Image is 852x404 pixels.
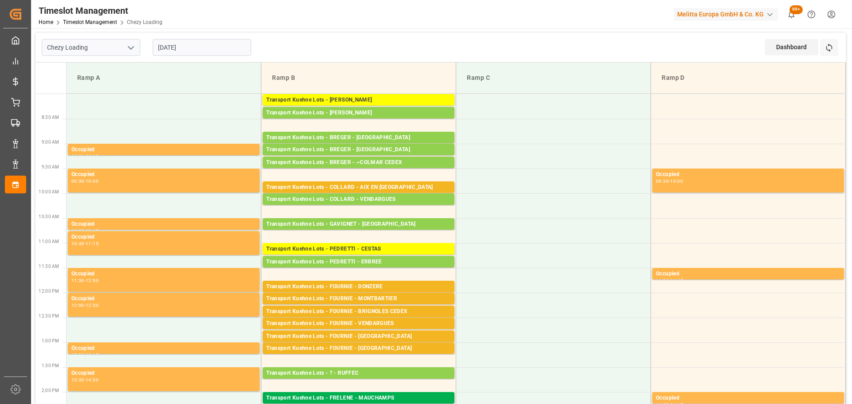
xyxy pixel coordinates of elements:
div: Transport Kuehne Lots - FOURNIE - BRIGNOLES CEDEX [266,307,451,316]
div: 10:00 [670,179,683,183]
div: Pallets: 3,TU: ,City: DONZERE,Arrival: [DATE] 00:00:00 [266,291,451,299]
span: 12:00 PM [39,289,59,294]
div: 11:45 [670,278,683,282]
div: 11:15 [86,242,99,246]
a: Timeslot Management [63,19,117,25]
div: Transport Kuehne Lots - FOURNIE - MONTBARTIER [266,294,451,303]
div: Pallets: 1,TU: ,City: [GEOGRAPHIC_DATA],Arrival: [DATE] 00:00:00 [266,353,451,361]
div: Pallets: 1,TU: ,City: ERBREE,Arrival: [DATE] 00:00:00 [266,267,451,274]
div: 09:00 [71,154,84,158]
span: 12:30 PM [39,314,59,318]
button: show 100 new notifications [781,4,801,24]
div: Occupied [71,145,256,154]
div: Transport Kuehne Lots - [PERSON_NAME] [266,109,451,118]
div: Transport Kuehne Lots - BREGER - [GEOGRAPHIC_DATA] [266,145,451,154]
div: 12:00 [86,278,99,282]
span: 2:00 PM [42,388,59,393]
span: 9:30 AM [42,165,59,169]
div: Transport Kuehne Lots - FOURNIE - [GEOGRAPHIC_DATA] [266,332,451,341]
span: 8:30 AM [42,115,59,120]
div: 13:00 [71,353,84,357]
div: Transport Kuehne Lots - PEDRETTI - ERBREE [266,258,451,267]
div: Ramp D [658,70,838,86]
div: Pallets: 4,TU: ,City: MONTBARTIER,Arrival: [DATE] 00:00:00 [266,303,451,311]
div: 13:15 [86,353,99,357]
div: Occupied [71,369,256,378]
div: Ramp B [268,70,449,86]
div: Pallets: ,TU: 108,City: [GEOGRAPHIC_DATA],Arrival: [DATE] 00:00:00 [266,142,451,150]
div: Transport Kuehne Lots - BREGER - ~COLMAR CEDEX [266,158,451,167]
div: 10:30 [71,229,84,233]
div: 11:30 [71,278,84,282]
div: 09:15 [86,154,99,158]
div: Pallets: ,TU: 40,City: [GEOGRAPHIC_DATA],Arrival: [DATE] 00:00:00 [266,192,451,200]
div: Transport Kuehne Lots - BREGER - [GEOGRAPHIC_DATA] [266,133,451,142]
div: - [84,278,86,282]
div: - [669,278,670,282]
div: Transport Kuehne Lots - FOURNIE - DONZERE [266,282,451,291]
div: Transport Kuehne Lots - GAVIGNET - [GEOGRAPHIC_DATA] [266,220,451,229]
span: 1:00 PM [42,338,59,343]
div: 11:30 [656,278,669,282]
span: 11:00 AM [39,239,59,244]
span: 11:30 AM [39,264,59,269]
div: Pallets: 4,TU: ,City: [GEOGRAPHIC_DATA],Arrival: [DATE] 00:00:00 [266,341,451,349]
div: Dashboard [765,39,818,55]
div: Pallets: 7,TU: 640,City: CARQUEFOU,Arrival: [DATE] 00:00:00 [266,118,451,125]
button: Melitta Europa GmbH & Co. KG [674,6,781,23]
div: Transport Kuehne Lots - COLLARD - VENDARGUES [266,195,451,204]
div: Pallets: 3,TU: 372,City: [GEOGRAPHIC_DATA],Arrival: [DATE] 00:00:00 [266,328,451,336]
div: Transport Kuehne Lots - FOURNIE - [GEOGRAPHIC_DATA] [266,344,451,353]
div: Transport Kuehne Lots - FRELENE - MAUCHAMPS [266,394,451,403]
div: Transport Kuehne Lots - ? - RUFFEC [266,369,451,378]
div: - [84,303,86,307]
span: 10:00 AM [39,189,59,194]
div: 13:30 [71,378,84,382]
div: Occupied [71,233,256,242]
div: 10:45 [86,229,99,233]
div: Occupied [71,220,256,229]
div: 09:30 [656,179,669,183]
div: Pallets: 3,TU: 128,City: [GEOGRAPHIC_DATA],Arrival: [DATE] 00:00:00 [266,154,451,162]
div: Occupied [656,394,840,403]
div: Occupied [71,344,256,353]
div: Transport Kuehne Lots - [PERSON_NAME] [266,96,451,105]
div: Occupied [656,270,840,278]
div: Transport Kuehne Lots - COLLARD - AIX EN [GEOGRAPHIC_DATA] [266,183,451,192]
div: Pallets: 4,TU: 415,City: [GEOGRAPHIC_DATA],Arrival: [DATE] 00:00:00 [266,254,451,261]
div: - [84,378,86,382]
div: Pallets: 4,TU: 291,City: ~COLMAR CEDEX,Arrival: [DATE] 00:00:00 [266,167,451,175]
div: Timeslot Management [39,4,162,17]
button: Help Center [801,4,821,24]
div: - [669,179,670,183]
div: Pallets: 2,TU: 200,City: [GEOGRAPHIC_DATA],Arrival: [DATE] 00:00:00 [266,204,451,212]
div: Occupied [656,170,840,179]
input: Type to search/select [42,39,140,56]
div: Occupied [71,270,256,278]
div: 10:00 [86,179,99,183]
span: 9:00 AM [42,140,59,145]
span: 99+ [789,5,803,14]
div: Melitta Europa GmbH & Co. KG [674,8,778,21]
div: Transport Kuehne Lots - PEDRETTI - CESTAS [266,245,451,254]
div: 12:00 [71,303,84,307]
div: - [84,179,86,183]
div: Pallets: 7,TU: 96,City: [GEOGRAPHIC_DATA],Arrival: [DATE] 00:00:00 [266,229,451,236]
span: 10:30 AM [39,214,59,219]
div: Pallets: 2,TU: 1006,City: [GEOGRAPHIC_DATA],Arrival: [DATE] 00:00:00 [266,105,451,112]
div: Ramp C [463,70,643,86]
div: - [84,242,86,246]
input: DD-MM-YYYY [153,39,251,56]
div: 10:45 [71,242,84,246]
div: Occupied [71,170,256,179]
div: Occupied [71,294,256,303]
div: Pallets: 3,TU: ,City: BRIGNOLES CEDEX,Arrival: [DATE] 00:00:00 [266,316,451,324]
div: 14:00 [86,378,99,382]
div: Transport Kuehne Lots - FOURNIE - VENDARGUES [266,319,451,328]
a: Home [39,19,53,25]
div: 12:30 [86,303,99,307]
div: 09:30 [71,179,84,183]
div: Ramp A [74,70,254,86]
div: - [84,154,86,158]
div: Pallets: 3,TU: 983,City: RUFFEC,Arrival: [DATE] 00:00:00 [266,378,451,385]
